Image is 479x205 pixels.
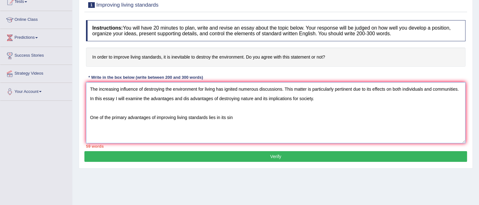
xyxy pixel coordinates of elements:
h4: In order to improve living standards, it is inevitable to destroy the environment. Do you agree w... [86,48,465,67]
div: * Write in the box below (write between 200 and 300 words) [86,75,205,81]
span: 1 [88,2,95,8]
small: Improving living standards [96,2,158,8]
div: 59 words [86,143,465,149]
button: Verify [84,151,467,162]
a: Strategy Videos [0,65,72,81]
a: Success Stories [0,47,72,63]
a: Your Account [0,83,72,99]
a: Predictions [0,29,72,45]
h4: You will have 20 minutes to plan, write and revise an essay about the topic below. Your response ... [86,20,465,41]
a: Online Class [0,11,72,27]
b: Instructions: [92,25,123,31]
